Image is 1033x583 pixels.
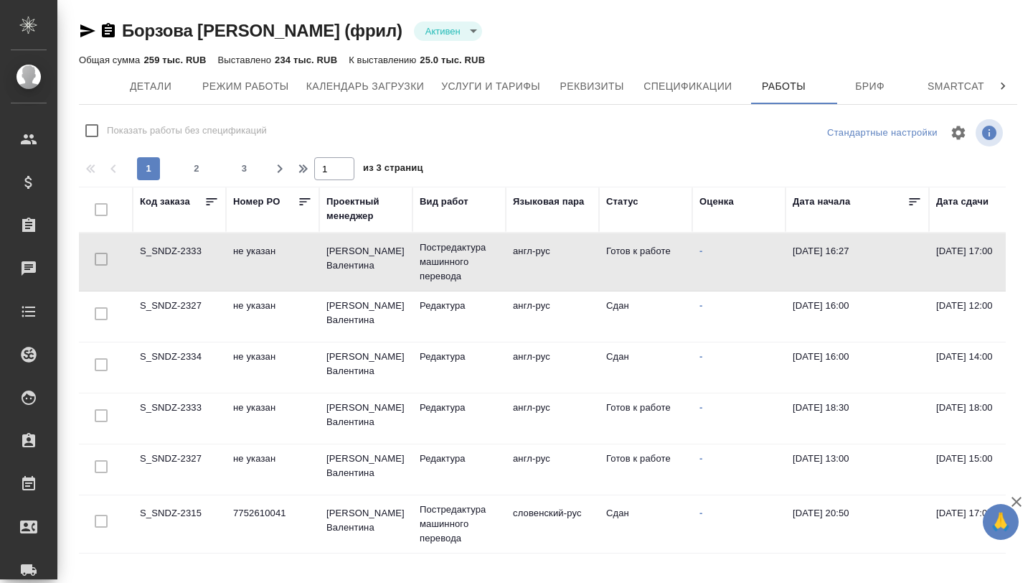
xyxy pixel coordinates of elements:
[319,393,412,444] td: [PERSON_NAME] Валентина
[233,162,256,176] span: 3
[233,195,280,209] div: Номер PO
[506,342,599,393] td: англ-рус
[226,237,319,287] td: не указан
[599,444,692,495] td: Готов к работе
[226,444,319,495] td: не указан
[107,123,267,138] span: Показать работы без спецификаций
[133,237,226,287] td: S_SNDZ-2333
[793,195,850,209] div: Дата начала
[133,291,226,342] td: S_SNDZ-2327
[116,78,185,95] span: Детали
[140,195,190,209] div: Код заказа
[922,78,991,95] span: Smartcat
[79,55,143,65] p: Общая сумма
[226,499,319,549] td: 7752610041
[599,499,692,549] td: Сдан
[506,393,599,444] td: англ-рус
[786,444,929,495] td: [DATE] 13:00
[976,119,1006,146] span: Посмотреть информацию
[506,499,599,549] td: словенский-рус
[750,78,819,95] span: Работы
[836,78,905,95] span: Бриф
[218,55,275,65] p: Выставлено
[983,504,1019,540] button: 🙏
[133,342,226,393] td: S_SNDZ-2334
[319,342,412,393] td: [PERSON_NAME] Валентина
[786,291,929,342] td: [DATE] 16:00
[233,157,256,180] button: 3
[226,291,319,342] td: не указан
[699,246,702,256] a: -
[420,299,499,313] p: Редактура
[319,444,412,495] td: [PERSON_NAME] Валентина
[319,237,412,287] td: [PERSON_NAME] Валентина
[326,195,405,223] div: Проектный менеджер
[414,22,482,41] div: Активен
[185,157,208,180] button: 2
[599,291,692,342] td: Сдан
[226,342,319,393] td: не указан
[824,122,941,144] div: split button
[699,351,702,362] a: -
[420,452,499,466] p: Редактура
[989,507,1013,537] span: 🙏
[363,159,423,180] span: из 3 страниц
[275,55,337,65] p: 234 тыс. RUB
[786,499,929,549] td: [DATE] 20:50
[506,444,599,495] td: англ-рус
[643,78,732,95] span: Спецификации
[420,350,499,364] p: Редактура
[226,393,319,444] td: не указан
[349,55,420,65] p: К выставлению
[306,78,425,95] span: Календарь загрузки
[185,162,208,176] span: 2
[936,195,989,209] div: Дата сдачи
[133,499,226,549] td: S_SNDZ-2315
[786,393,929,444] td: [DATE] 18:30
[786,237,929,287] td: [DATE] 16:27
[506,237,599,287] td: англ-рус
[606,195,638,209] div: Статус
[699,508,702,518] a: -
[143,55,206,65] p: 259 тыс. RUB
[420,241,499,284] p: Постредактура машинного перевода
[122,21,402,40] a: Борзова [PERSON_NAME] (фрил)
[133,444,226,495] td: S_SNDZ-2327
[441,78,540,95] span: Услуги и тарифы
[100,22,117,39] button: Скопировать ссылку
[941,116,976,150] span: Настроить таблицу
[420,195,468,209] div: Вид работ
[319,499,412,549] td: [PERSON_NAME] Валентина
[202,78,289,95] span: Режим работы
[506,291,599,342] td: англ-рус
[699,453,702,464] a: -
[513,195,585,209] div: Языковая пара
[421,25,465,37] button: Активен
[557,78,626,95] span: Реквизиты
[699,402,702,413] a: -
[786,342,929,393] td: [DATE] 16:00
[599,237,692,287] td: Готов к работе
[599,342,692,393] td: Сдан
[699,300,702,311] a: -
[420,401,499,415] p: Редактура
[599,393,692,444] td: Готов к работе
[133,393,226,444] td: S_SNDZ-2333
[79,22,96,39] button: Скопировать ссылку для ЯМессенджера
[699,195,734,209] div: Оценка
[319,291,412,342] td: [PERSON_NAME] Валентина
[420,55,485,65] p: 25.0 тыс. RUB
[420,503,499,546] p: Постредактура машинного перевода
